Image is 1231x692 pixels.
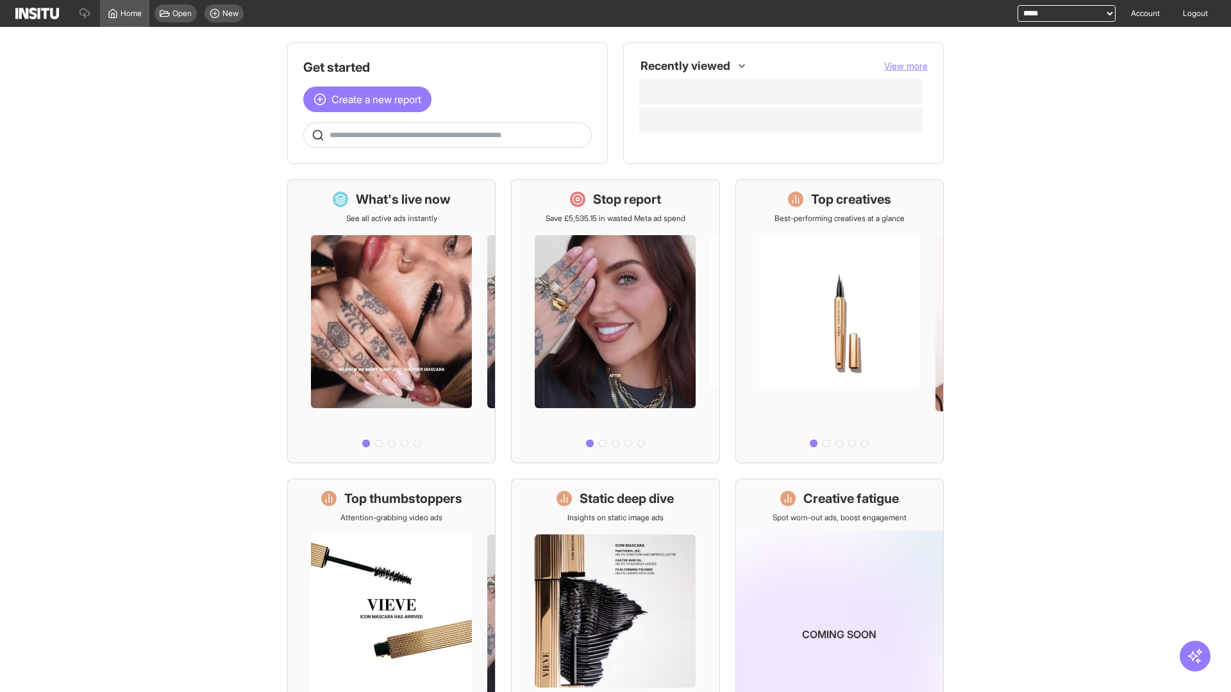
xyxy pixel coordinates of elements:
p: Attention-grabbing video ads [340,513,442,523]
button: View more [884,60,928,72]
a: Top creativesBest-performing creatives at a glance [735,179,944,463]
h1: Static deep dive [580,490,674,507]
span: Home [121,8,142,19]
span: Open [172,8,192,19]
h1: Get started [303,58,592,76]
h1: What's live now [356,190,451,208]
img: Logo [15,8,59,19]
span: New [222,8,239,19]
p: Save £5,535.15 in wasted Meta ad spend [546,213,685,224]
span: Create a new report [331,92,421,107]
button: Create a new report [303,86,431,112]
a: Stop reportSave £5,535.15 in wasted Meta ad spend [511,179,719,463]
h1: Stop report [593,190,661,208]
a: What's live nowSee all active ads instantly [287,179,496,463]
p: Best-performing creatives at a glance [775,213,905,224]
span: View more [884,60,928,71]
h1: Top thumbstoppers [344,490,462,507]
p: See all active ads instantly [346,213,437,224]
p: Insights on static image ads [567,513,664,523]
h1: Top creatives [811,190,891,208]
